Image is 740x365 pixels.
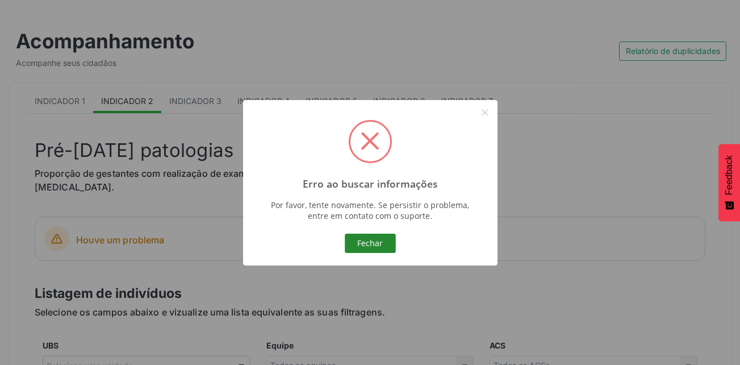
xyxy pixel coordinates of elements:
span: Feedback [724,155,734,195]
button: Feedback - Mostrar pesquisa [718,144,740,221]
button: Close this dialog [475,103,495,122]
h2: Erro ao buscar informações [303,178,438,190]
button: Fechar [345,234,396,253]
div: Por favor, tente novamente. Se persistir o problema, entre em contato com o suporte. [265,200,474,221]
